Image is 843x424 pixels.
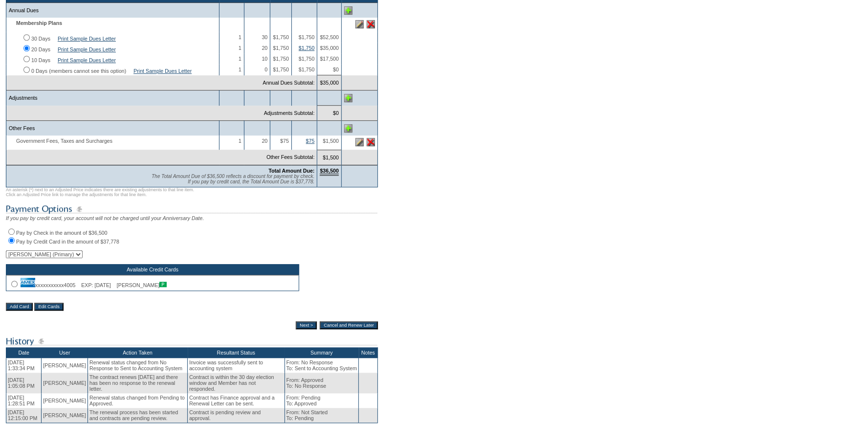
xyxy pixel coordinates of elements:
img: Edit this line item [355,138,364,146]
span: 30 [262,34,268,40]
a: Print Sample Dues Letter [58,36,116,42]
label: 30 Days [31,36,50,42]
td: Invoice was successfully sent to accounting system [188,358,285,373]
input: Next > [296,321,317,329]
img: subTtlHistory.gif [6,335,377,347]
label: Pay by Credit Card in the amount of $37,778 [16,239,119,245]
span: $1,750 [299,34,315,40]
td: [PERSON_NAME] [42,393,88,408]
td: Other Fees [6,121,219,136]
th: Summary [284,347,359,358]
b: Membership Plans [16,20,62,26]
span: $52,500 [320,34,339,40]
td: Contract has Finance approval and a Renewal Letter can be sent. [188,393,285,408]
span: 20 [262,138,268,144]
img: Delete this line item [367,20,375,28]
td: From: No Response To: Sent to Accounting System [284,358,359,373]
span: 1 [238,45,241,51]
span: If you pay by credit card, your account will not be charged until your Anniversary Date. [6,215,204,221]
th: User [42,347,88,358]
th: Resultant Status [188,347,285,358]
span: Government Fees, Taxes and Surcharges [9,138,117,144]
th: Action Taken [87,347,187,358]
img: Edit this line item [355,20,364,28]
td: Renewal status changed from Pending to Approved. [87,393,187,408]
td: Adjustments [6,90,219,106]
td: The contract renews [DATE] and there has been no response to the renewal letter. [87,373,187,393]
td: [DATE] 1:28:51 PM [6,393,42,408]
img: icon_cc_amex.gif [21,278,35,287]
img: Add Annual Dues line item [344,6,352,15]
td: Adjustments Subtotal: [6,106,317,121]
input: Cancel and Renew Later [320,321,378,329]
span: $1,750 [273,34,289,40]
a: Print Sample Dues Letter [133,68,192,74]
td: Annual Dues Subtotal: [6,75,317,90]
span: xxxxxxxxxxx4005 EXP: [DATE] [PERSON_NAME] [21,282,167,288]
td: Total Amount Due: [6,165,317,187]
span: 1 [238,67,241,72]
img: Delete this line item [367,138,375,146]
span: An asterisk (*) next to an Adjusted Price indicates there are existing adjustments to that line i... [6,187,194,197]
label: 10 Days [31,57,50,63]
td: [PERSON_NAME] [42,373,88,393]
span: The Total Amount Due of $36,500 reflects a discount for payment by check. If you pay by credit ca... [151,174,314,184]
td: $1,500 [317,150,342,165]
td: $35,000 [317,75,342,90]
span: $36,500 [320,168,339,176]
td: [PERSON_NAME] [42,358,88,373]
label: 20 Days [31,46,50,52]
img: subTtlPaymentOptions.gif [6,203,377,215]
span: $75 [280,138,289,144]
span: $1,750 [299,67,315,72]
td: Contract is pending review and approval. [188,408,285,423]
span: 1 [238,34,241,40]
span: 1 [238,138,241,144]
span: $1,750 [273,67,289,72]
input: Add Card [6,303,33,311]
a: $1,750 [299,45,315,51]
a: Print Sample Dues Letter [58,46,116,52]
th: Date [6,347,42,358]
a: Print Sample Dues Letter [58,57,116,63]
span: 20 [262,45,268,51]
td: $0 [317,106,342,121]
td: Contract is within the 30 day election window and Member has not responded. [188,373,285,393]
td: From: Not Started To: Pending [284,408,359,423]
input: Edit Cards [34,303,64,311]
span: $17,500 [320,56,339,62]
td: Other Fees Subtotal: [6,150,317,165]
td: [DATE] 1:05:08 PM [6,373,42,393]
td: From: Pending To: Approved [284,393,359,408]
td: From: Approved To: No Response [284,373,359,393]
span: $0 [333,67,339,72]
span: $1,750 [299,56,315,62]
td: Annual Dues [6,3,219,18]
td: [PERSON_NAME] [42,408,88,423]
td: [DATE] 12:15:00 PM [6,408,42,423]
span: 10 [262,56,268,62]
td: Renewal status changed from No Response to Sent to Accounting System [87,358,187,373]
th: Notes [359,347,378,358]
span: $1,750 [273,45,289,51]
a: $75 [306,138,315,144]
label: Pay by Check in the amount of $36,500 [16,230,108,236]
span: $1,500 [323,138,339,144]
span: $35,000 [320,45,339,51]
td: The renewal process has been started and contracts are pending review. [87,408,187,423]
span: 0 [264,67,267,72]
span: $1,750 [273,56,289,62]
th: Available Credit Cards [6,264,299,275]
img: Add Adjustments line item [344,94,352,102]
label: 0 Days (members cannot see this option) [31,68,126,74]
td: [DATE] 1:33:34 PM [6,358,42,373]
img: icon_primary.gif [159,282,167,287]
img: Add Other Fees line item [344,124,352,133]
span: 1 [238,56,241,62]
